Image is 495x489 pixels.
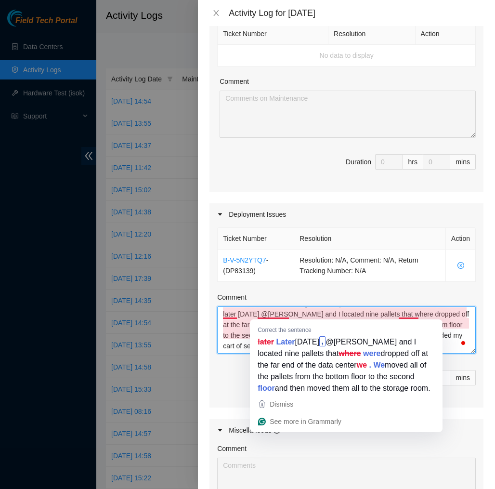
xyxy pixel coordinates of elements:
label: Comment [220,76,249,87]
button: Close [209,9,223,18]
div: Activity Log for [DATE] [229,8,483,18]
th: Ticket Number [218,23,328,45]
div: mins [450,154,476,170]
div: Duration [346,157,371,167]
div: Miscellaneous info-circle [209,419,483,441]
th: Action [446,228,476,250]
th: Ticket Number [218,228,294,250]
label: Comment [217,443,247,454]
div: hrs [403,154,423,170]
span: close [212,9,220,17]
div: mins [450,370,476,385]
textarea: Comment [220,91,476,138]
label: Comment [217,292,247,303]
td: No data to display [218,45,476,66]
td: Resolution: N/A, Comment: N/A, Return Tracking Number: N/A [294,250,446,282]
th: Resolution [294,228,446,250]
span: close-circle [451,262,470,269]
textarea: Comment [217,306,476,354]
th: Resolution [328,23,416,45]
div: Deployment Issues [209,203,483,225]
th: Action [416,23,476,45]
span: caret-right [217,427,223,433]
span: caret-right [217,211,223,217]
a: B-V-5N2YTQ7 [223,256,266,264]
div: Miscellaneous [229,425,280,436]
